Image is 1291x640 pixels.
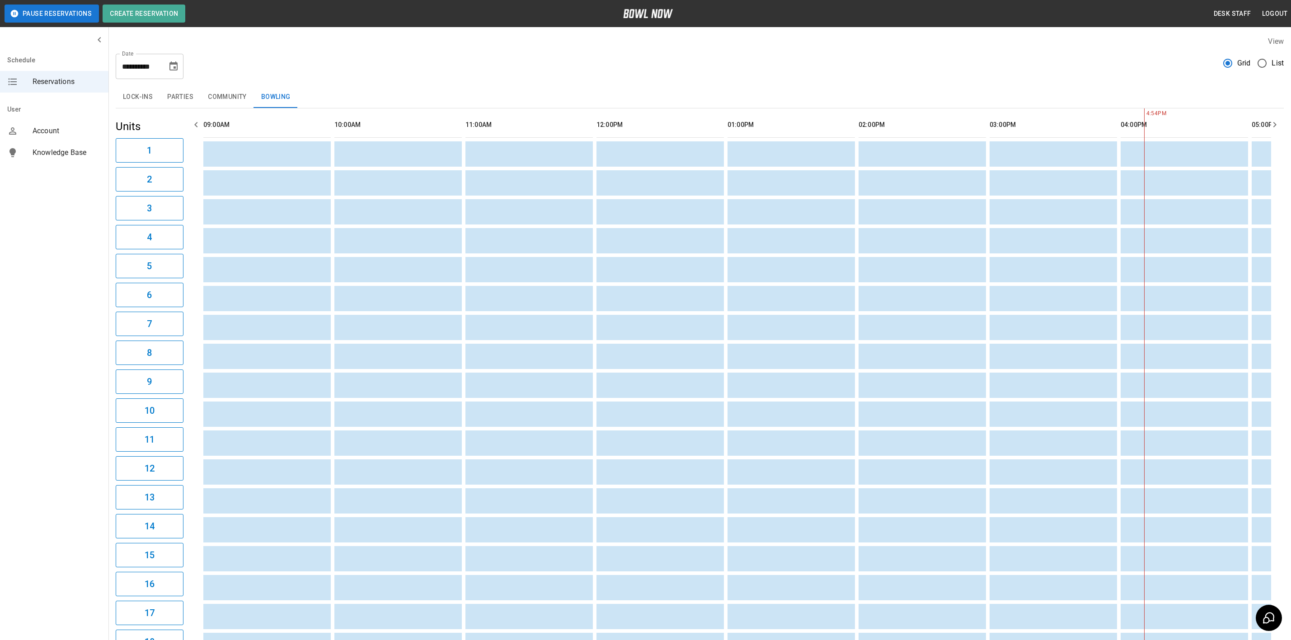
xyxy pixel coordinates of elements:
[147,259,152,273] h6: 5
[116,312,183,336] button: 7
[147,172,152,187] h6: 2
[116,572,183,596] button: 16
[160,86,201,108] button: Parties
[116,341,183,365] button: 8
[334,112,462,138] th: 10:00AM
[1210,5,1255,22] button: Desk Staff
[116,456,183,481] button: 12
[596,112,724,138] th: 12:00PM
[147,346,152,360] h6: 8
[145,461,155,476] h6: 12
[145,577,155,591] h6: 16
[116,119,183,134] h5: Units
[145,519,155,533] h6: 14
[465,112,593,138] th: 11:00AM
[116,138,183,163] button: 1
[116,86,160,108] button: Lock-ins
[116,543,183,567] button: 15
[116,514,183,538] button: 14
[33,126,101,136] span: Account
[116,86,1284,108] div: inventory tabs
[147,143,152,158] h6: 1
[145,403,155,418] h6: 10
[145,606,155,620] h6: 17
[147,317,152,331] h6: 7
[116,369,183,394] button: 9
[116,167,183,192] button: 2
[203,112,331,138] th: 09:00AM
[116,427,183,452] button: 11
[116,485,183,509] button: 13
[1268,37,1284,46] label: View
[116,225,183,249] button: 4
[116,254,183,278] button: 5
[116,601,183,625] button: 17
[33,147,101,158] span: Knowledge Base
[1272,58,1284,69] span: List
[145,548,155,562] h6: 15
[254,86,298,108] button: Bowling
[147,374,152,389] h6: 9
[116,398,183,423] button: 10
[103,5,185,23] button: Create Reservation
[145,490,155,505] h6: 13
[147,288,152,302] h6: 6
[1258,5,1291,22] button: Logout
[201,86,254,108] button: Community
[116,196,183,220] button: 3
[623,9,673,18] img: logo
[147,201,152,215] h6: 3
[145,432,155,447] h6: 11
[1237,58,1251,69] span: Grid
[147,230,152,244] h6: 4
[164,57,183,75] button: Choose date, selected date is Oct 10, 2025
[1144,109,1146,118] span: 4:54PM
[5,5,99,23] button: Pause Reservations
[33,76,101,87] span: Reservations
[116,283,183,307] button: 6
